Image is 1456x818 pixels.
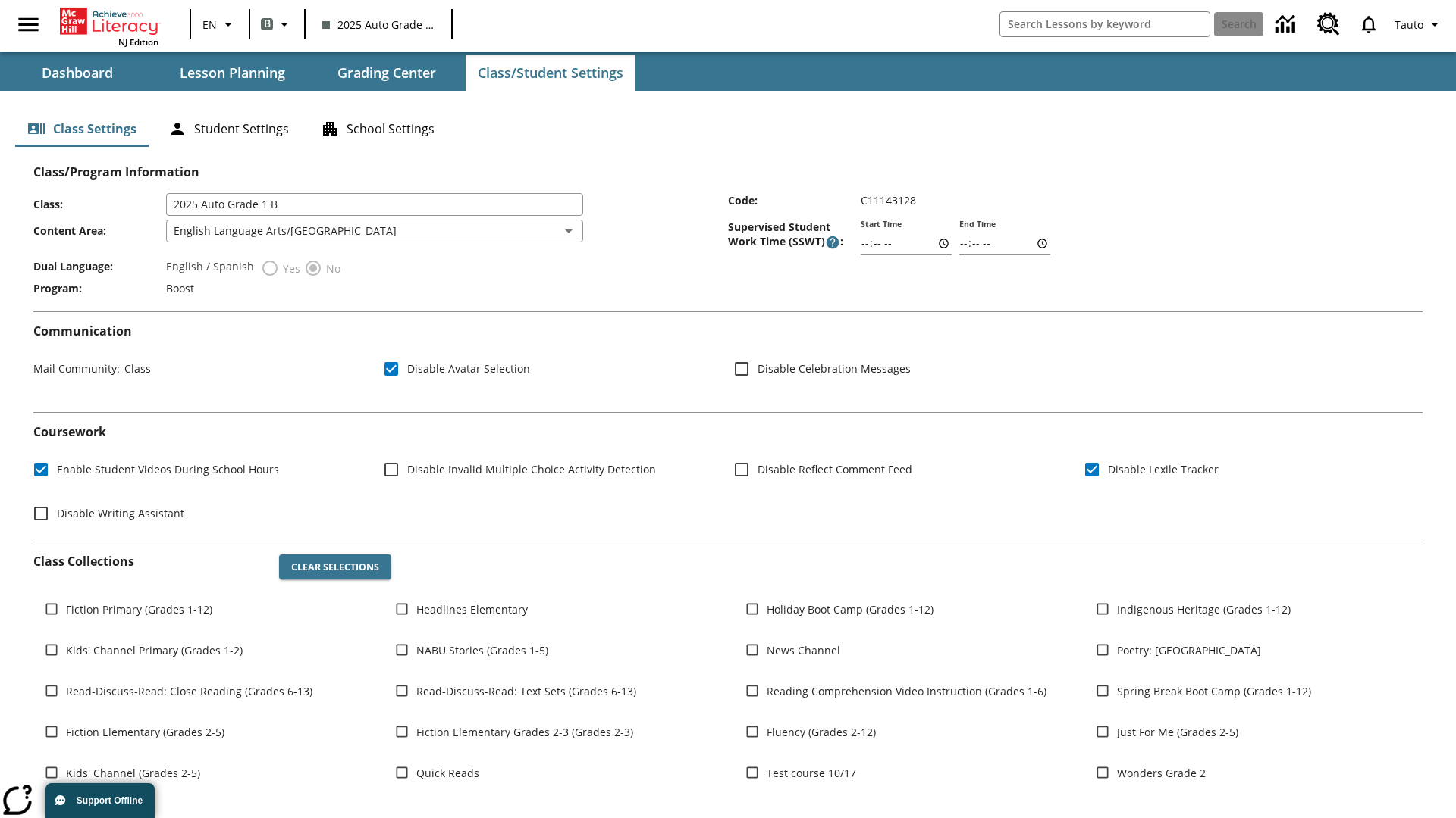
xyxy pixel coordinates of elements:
span: NABU Stories (Grades 1-5) [416,642,548,658]
a: Notifications [1349,5,1389,44]
span: Disable Writing Assistant [57,505,184,521]
button: Clear Selections [279,554,391,580]
div: English Language Arts/[GEOGRAPHIC_DATA] [166,220,583,242]
div: Class/Student Settings [15,111,1441,147]
span: Tauto [1395,17,1423,33]
span: Code : [728,193,861,208]
span: Just For Me (Grades 2-5) [1117,724,1238,740]
button: Student Settings [156,111,301,147]
label: End Time [959,219,996,230]
span: Kids' Channel Primary (Grades 1-2) [66,642,243,658]
span: Boost [166,281,194,295]
a: Resource Center, Will open in new tab [1308,4,1349,45]
button: Boost Class color is gray green. Change class color [255,11,300,38]
span: C11143128 [861,193,916,208]
span: No [322,261,340,276]
span: Supervised Student Work Time (SSWT) : [728,220,861,250]
button: School Settings [309,111,447,147]
span: Class/Student Settings [478,64,623,82]
span: Disable Invalid Multiple Choice Activity Detection [407,461,656,477]
span: News Channel [767,642,840,658]
span: NJ Edition [118,36,158,48]
button: Class/Student Settings [466,55,635,91]
div: Coursework [33,425,1423,529]
span: Fluency (Grades 2-12) [767,724,876,740]
div: Communication [33,324,1423,400]
button: Class Settings [15,111,149,147]
button: Profile/Settings [1389,11,1450,38]
span: Indigenous Heritage (Grades 1-12) [1117,601,1291,617]
span: Spring Break Boot Camp (Grades 1-12) [1117,683,1311,699]
span: Disable Lexile Tracker [1108,461,1219,477]
div: Class/Program Information [33,180,1423,299]
button: Support Offline [45,783,155,818]
label: English / Spanish [166,259,254,277]
span: Yes [279,261,300,276]
span: Read-Discuss-Read: Close Reading (Grades 6-13) [66,683,312,699]
span: 2025 Auto Grade 1 B [322,17,435,33]
span: Lesson Planning [180,64,285,82]
span: Quick Reads [416,765,479,781]
span: Dashboard [42,64,113,82]
a: Home [60,6,158,36]
span: B [264,14,271,33]
label: Start Time [861,219,902,230]
span: Reading Comprehension Video Instruction (Grades 1-6) [767,683,1046,699]
span: Mail Community : [33,361,120,376]
span: Support Offline [77,795,143,806]
span: Poetry: [GEOGRAPHIC_DATA] [1117,642,1261,658]
span: Program : [33,281,166,295]
span: Class [120,361,151,376]
span: EN [202,17,217,33]
div: Class Collections [33,542,1423,807]
span: Fiction Elementary Grades 2-3 (Grades 2-3) [416,724,633,740]
button: Grading Center [311,55,463,91]
a: Data Center [1266,4,1308,45]
span: Enable Student Videos During School Hours [57,461,279,477]
h2: Course work [33,425,1423,439]
button: Open side menu [6,2,51,47]
button: Supervised Student Work Time is the timeframe when students can take LevelSet and when lessons ar... [825,235,840,250]
span: Disable Avatar Selection [407,361,530,376]
span: Fiction Primary (Grades 1-12) [66,601,212,617]
span: Wonders Grade 2 [1117,765,1206,781]
span: Grading Center [337,64,436,82]
span: Read-Discuss-Read: Text Sets (Grades 6-13) [416,683,636,699]
button: Dashboard [2,55,153,91]
input: search field [1000,12,1210,36]
span: Disable Celebration Messages [758,361,911,376]
span: Dual Language : [33,259,166,273]
span: Holiday Boot Camp (Grades 1-12) [767,601,934,617]
span: Fiction Elementary (Grades 2-5) [66,724,224,740]
h2: Class Collections [33,554,267,569]
button: Lesson Planning [156,55,308,91]
span: Class : [33,197,166,211]
span: Content Area : [33,223,166,238]
span: Kids' Channel (Grades 2-5) [66,765,200,781]
span: Disable Reflect Comment Feed [758,461,912,477]
h2: Communication [33,324,1423,339]
input: Class [166,193,583,216]
div: Home [60,5,158,48]
span: Headlines Elementary [416,601,528,617]
button: Language: EN, Select a language [196,11,244,38]
h2: Class/Program Information [33,165,1423,180]
span: Test course 10/17 [767,765,856,781]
